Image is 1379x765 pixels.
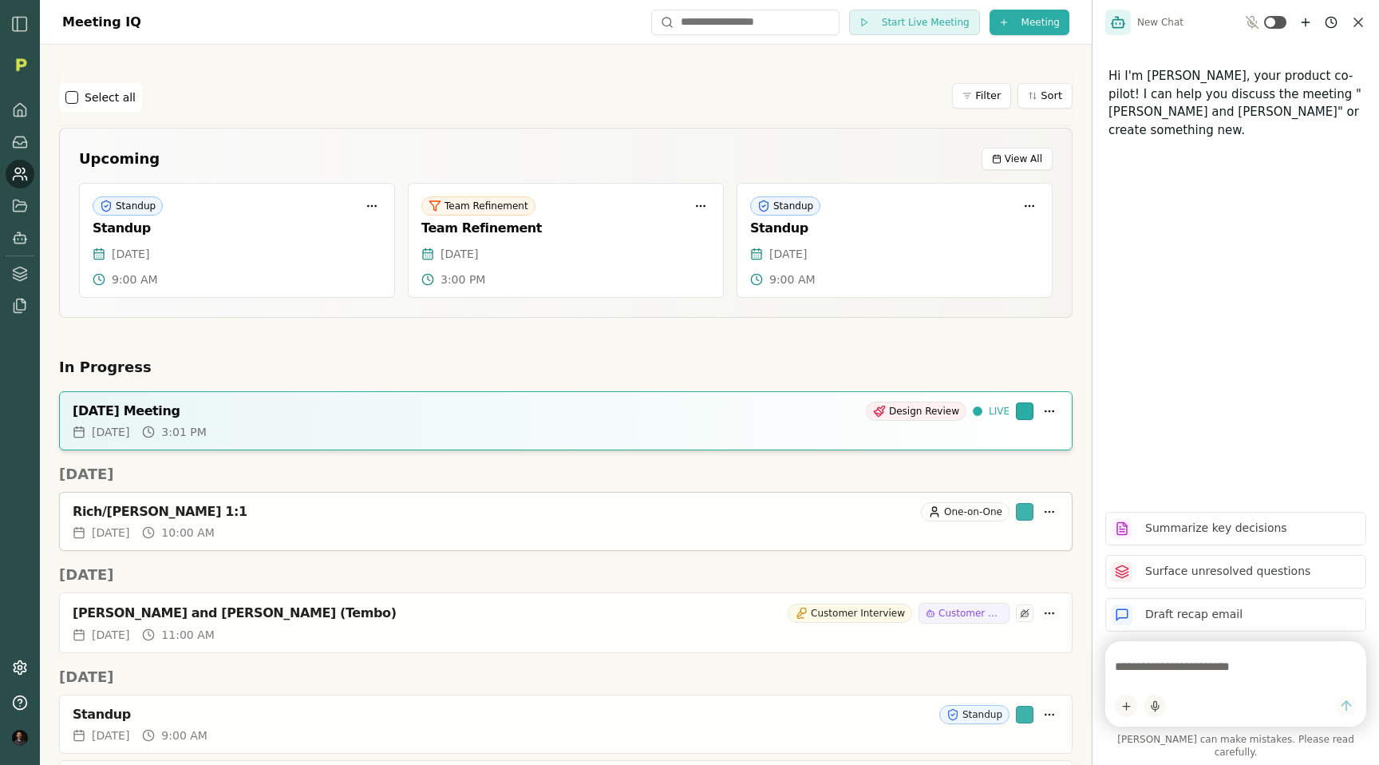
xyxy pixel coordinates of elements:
button: Summarize key decisions [1105,512,1366,545]
h2: [DATE] [59,666,1073,688]
button: More options [1040,604,1059,623]
h2: [DATE] [59,463,1073,486]
p: Surface unresolved questions [1145,563,1310,580]
button: View All [982,148,1053,170]
span: [DATE] [92,627,129,643]
button: More options [1040,402,1059,421]
span: [DATE] [92,424,129,440]
h2: In Progress [59,356,1073,379]
span: Customer Research [938,607,1002,620]
span: 11:00 AM [161,627,214,643]
div: Team Refinement [421,220,710,236]
span: 9:00 AM [112,272,158,287]
span: View All [1005,153,1042,165]
div: Rich/[PERSON_NAME] 1:1 [73,504,915,520]
p: Hi I'm [PERSON_NAME], your product co-pilot! I can help you discuss the meeting "[PERSON_NAME] an... [1108,67,1363,139]
a: [DATE] MeetingDesign ReviewLIVE[DATE]3:01 PM [59,391,1073,450]
button: More options [1020,196,1039,216]
div: Design Review [866,402,966,421]
label: Select all [85,89,136,105]
div: Smith has been invited [1016,503,1033,521]
span: [PERSON_NAME] can make mistakes. Please read carefully. [1105,733,1366,759]
div: [DATE] Meeting [73,403,859,419]
button: New chat [1296,13,1315,32]
p: Draft recap email [1145,606,1243,623]
h1: Meeting IQ [62,13,141,32]
a: Rich/[PERSON_NAME] 1:1One-on-One[DATE]10:00 AM [59,492,1073,551]
button: Toggle ambient mode [1264,16,1286,29]
button: Chat history [1322,13,1341,32]
span: 10:00 AM [161,525,214,541]
div: Standup [750,220,1039,236]
span: 3:00 PM [441,272,485,287]
button: More options [1040,502,1059,521]
span: LIVE [989,405,1010,418]
span: 3:01 PM [161,424,206,440]
h2: Upcoming [79,148,160,170]
button: Meeting [990,10,1069,35]
button: More options [1040,705,1059,724]
button: Start dictation [1144,695,1166,717]
img: sidebar [10,14,30,34]
span: New Chat [1137,16,1183,29]
div: One-on-One [921,502,1010,521]
div: Standup [93,220,381,236]
button: Filter [952,83,1011,109]
a: [PERSON_NAME] and [PERSON_NAME] (Tembo)Customer InterviewCustomer Research[DATE]11:00 AM [59,593,1073,653]
div: Smith has been invited [1016,402,1033,420]
button: Draft recap email [1105,598,1366,632]
h2: [DATE] [59,564,1073,586]
span: [DATE] [92,525,129,541]
button: Close chat [1350,14,1366,30]
div: Smith has been invited [1016,706,1033,723]
span: [DATE] [441,246,478,262]
span: Start Live Meeting [882,16,970,29]
button: Help [6,688,34,717]
div: Standup [93,196,163,216]
button: Send message [1335,696,1357,717]
div: Standup [750,196,820,216]
span: 9:00 AM [161,727,207,743]
div: Standup [939,705,1010,724]
img: Organization logo [9,53,33,77]
button: Start Live Meeting [849,10,980,35]
span: Meeting [1021,16,1060,29]
div: Standup [73,707,933,723]
span: [DATE] [769,246,807,262]
button: More options [691,196,710,216]
span: [DATE] [112,246,149,262]
div: Team Refinement [421,196,535,216]
span: [DATE] [92,727,129,743]
div: [PERSON_NAME] and [PERSON_NAME] (Tembo) [73,605,781,621]
div: Customer Interview [788,604,912,623]
button: More options [362,196,381,216]
p: Summarize key decisions [1145,520,1287,537]
img: profile [12,730,28,746]
div: Smith has not been invited [1016,604,1033,622]
a: StandupStandup[DATE]9:00 AM [59,695,1073,754]
button: Surface unresolved questions [1105,555,1366,589]
button: Sort [1017,83,1073,109]
span: 9:00 AM [769,272,816,287]
button: Add content to chat [1115,695,1137,717]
